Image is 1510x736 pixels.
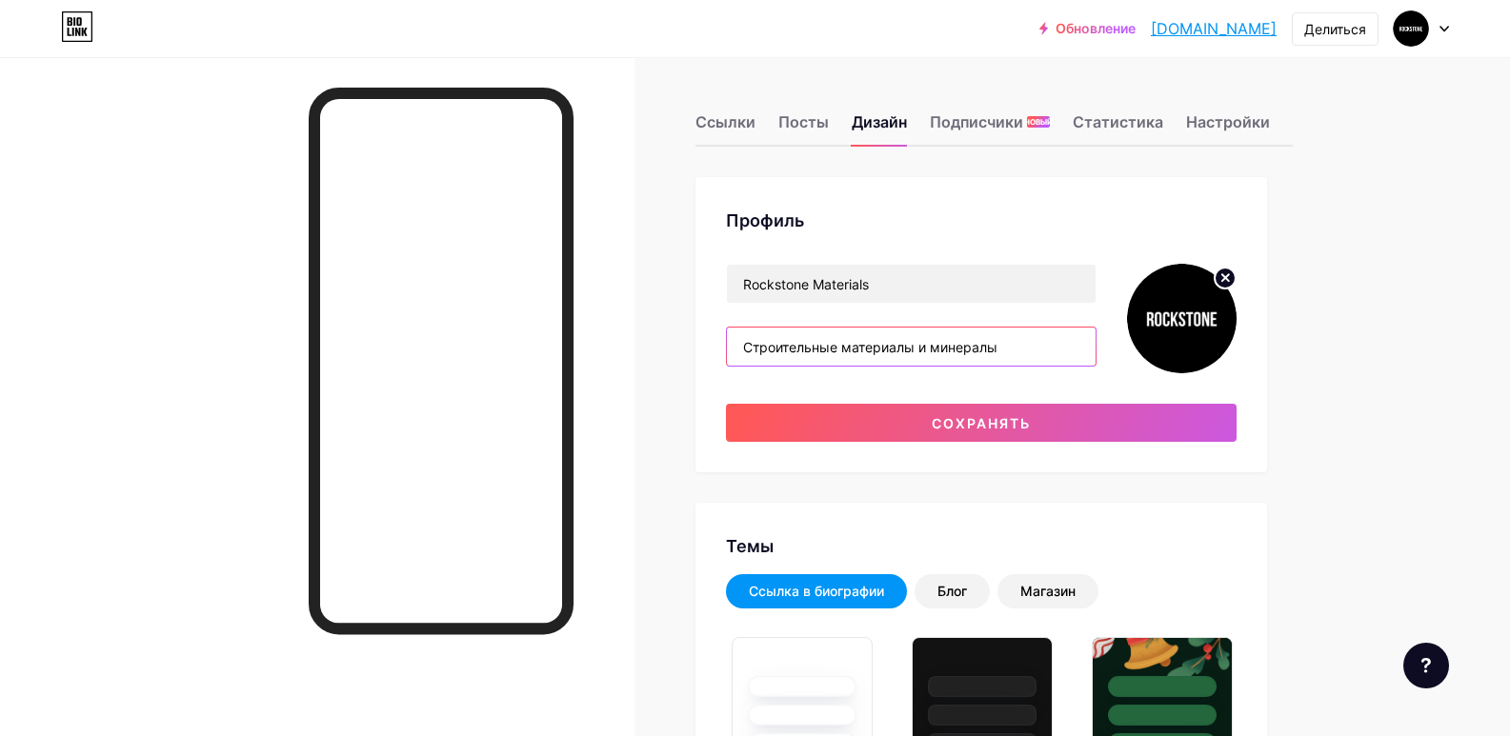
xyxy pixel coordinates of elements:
font: Сохранять [932,415,1031,431]
button: Сохранять [726,404,1237,442]
font: Подписчики [930,112,1023,131]
font: Блог [937,583,967,599]
input: Био [727,328,1096,366]
font: Дизайн [852,112,907,131]
font: Магазин [1020,583,1076,599]
img: горные породы [1127,264,1237,373]
font: Ссылки [695,112,755,131]
font: НОВЫЙ [1024,117,1053,127]
font: Обновление [1056,20,1136,36]
font: Посты [778,112,829,131]
img: горные породы [1393,10,1429,47]
font: Ссылка в биографии [749,583,884,599]
font: Настройки [1186,112,1270,131]
font: Темы [726,536,774,556]
font: Статистика [1073,112,1163,131]
font: Профиль [726,210,804,230]
a: [DOMAIN_NAME] [1151,17,1277,40]
font: [DOMAIN_NAME] [1151,19,1277,38]
input: Имя [727,265,1096,303]
font: Делиться [1304,21,1366,37]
